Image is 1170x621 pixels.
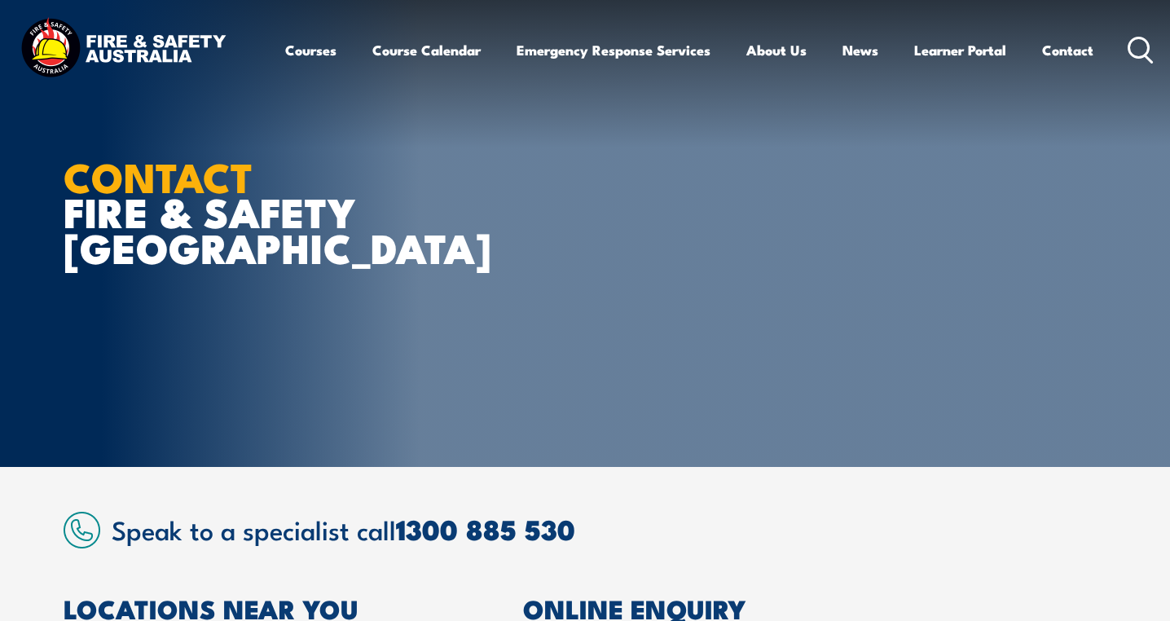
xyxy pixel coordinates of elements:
strong: CONTACT [64,144,253,207]
h2: LOCATIONS NEAR YOU [64,597,450,619]
a: 1300 885 530 [396,507,575,550]
a: News [842,29,878,72]
h2: ONLINE ENQUIRY [523,597,1106,619]
h1: FIRE & SAFETY [GEOGRAPHIC_DATA] [64,158,466,264]
a: About Us [746,29,807,72]
a: Course Calendar [372,29,481,72]
a: Emergency Response Services [517,29,710,72]
h2: Speak to a specialist call [112,514,1106,544]
a: Learner Portal [914,29,1006,72]
a: Courses [285,29,336,72]
a: Contact [1042,29,1093,72]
